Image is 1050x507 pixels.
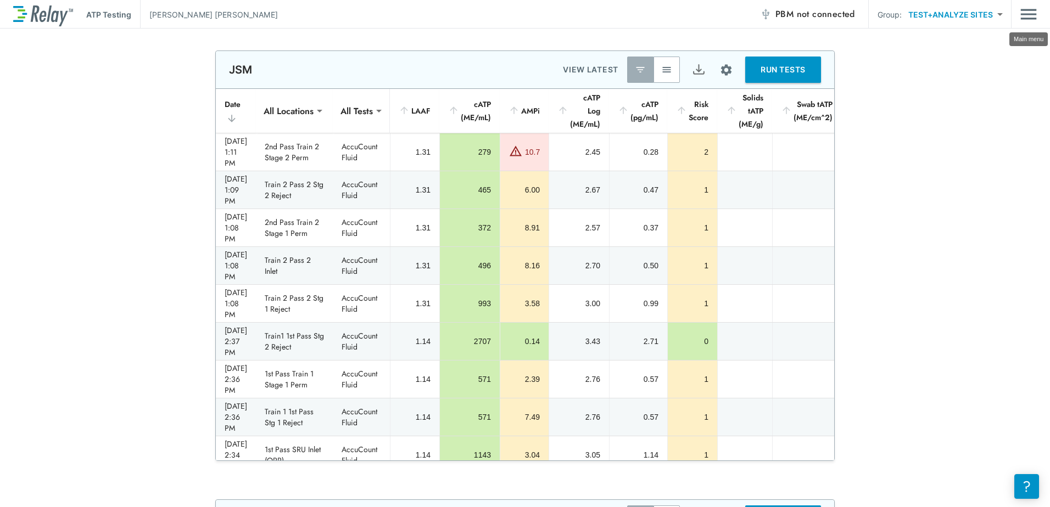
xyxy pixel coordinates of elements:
[225,438,247,471] div: [DATE] 2:34 PM
[726,91,763,131] div: Solids tATP (ME/g)
[558,412,600,422] div: 2.76
[677,184,708,195] div: 1
[225,211,247,244] div: [DATE] 1:08 PM
[677,336,708,347] div: 0
[256,285,333,322] td: Train 2 Pass 2 Stg 1 Reject
[333,398,390,436] td: AccuCount Fluid
[692,63,706,77] img: Export Icon
[399,374,431,385] div: 1.14
[256,171,333,209] td: Train 2 Pass 2 Stg 2 Reject
[225,401,247,433] div: [DATE] 2:36 PM
[618,336,658,347] div: 2.71
[1014,474,1039,499] iframe: Resource center
[449,449,491,460] div: 1143
[256,398,333,436] td: Train 1 1st Pass Stg 1 Reject
[256,209,333,246] td: 2nd Pass Train 2 Stage 1 Perm
[256,436,333,474] td: 1st Pass SRU Inlet (ORP)
[225,363,247,396] div: [DATE] 2:36 PM
[563,63,618,76] p: VIEW LATEST
[333,100,381,122] div: All Tests
[677,449,708,460] div: 1
[399,336,431,347] div: 1.14
[399,222,431,233] div: 1.31
[399,298,431,309] div: 1.31
[449,222,491,233] div: 372
[216,89,256,133] th: Date
[399,147,431,157] div: 1.31
[618,147,658,157] div: 0.28
[775,7,855,22] span: PBM
[229,63,252,76] p: JSM
[333,209,390,246] td: AccuCount Fluid
[618,374,658,385] div: 0.57
[677,298,708,309] div: 1
[333,133,390,171] td: AccuCount Fluid
[745,57,821,83] button: RUN TESTS
[256,360,333,398] td: 1st Pass Train 1 Stage 1 Perm
[618,260,658,271] div: 0.50
[333,285,390,322] td: AccuCount Fluid
[333,247,390,284] td: AccuCount Fluid
[712,55,741,84] button: Site setup
[509,336,540,347] div: 0.14
[756,3,859,25] button: PBM not connected
[333,436,390,474] td: AccuCount Fluid
[1020,4,1037,25] img: Drawer Icon
[448,98,491,124] div: cATP (ME/mL)
[558,222,600,233] div: 2.57
[509,104,540,117] div: AMPi
[677,147,708,157] div: 2
[399,260,431,271] div: 1.31
[677,260,708,271] div: 1
[449,298,491,309] div: 993
[618,222,658,233] div: 0.37
[558,147,600,157] div: 2.45
[558,449,600,460] div: 3.05
[509,449,540,460] div: 3.04
[677,412,708,422] div: 1
[225,325,247,358] div: [DATE] 2:37 PM
[558,374,600,385] div: 2.76
[719,63,733,77] img: Settings Icon
[618,412,658,422] div: 0.57
[1009,32,1048,46] div: Main menu
[635,64,646,75] img: Latest
[256,323,333,360] td: Train1 1st Pass Stg 2 Reject
[509,222,540,233] div: 8.91
[509,184,540,195] div: 6.00
[449,184,491,195] div: 465
[509,144,522,157] img: Warning
[685,57,712,83] button: Export
[13,3,73,26] img: LuminUltra Relay
[449,260,491,271] div: 496
[558,184,600,195] div: 2.67
[618,184,658,195] div: 0.47
[333,171,390,209] td: AccuCount Fluid
[558,260,600,271] div: 2.70
[449,412,491,422] div: 571
[449,374,491,385] div: 571
[225,173,247,206] div: [DATE] 1:09 PM
[797,8,855,20] span: not connected
[225,287,247,320] div: [DATE] 1:08 PM
[878,9,902,20] p: Group:
[618,449,658,460] div: 1.14
[557,91,600,131] div: cATP Log (ME/mL)
[677,374,708,385] div: 1
[509,260,540,271] div: 8.16
[333,360,390,398] td: AccuCount Fluid
[225,136,247,168] div: [DATE] 1:11 PM
[781,98,833,124] div: Swab tATP (ME/cm^2)
[399,412,431,422] div: 1.14
[399,449,431,460] div: 1.14
[1020,4,1037,25] button: Main menu
[86,9,131,20] p: ATP Testing
[256,247,333,284] td: Train 2 Pass 2 Inlet
[449,147,491,157] div: 279
[661,64,672,75] img: View All
[399,104,431,117] div: LAAF
[509,298,540,309] div: 3.58
[256,133,333,171] td: 2nd Pass Train 2 Stage 2 Perm
[449,336,491,347] div: 2707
